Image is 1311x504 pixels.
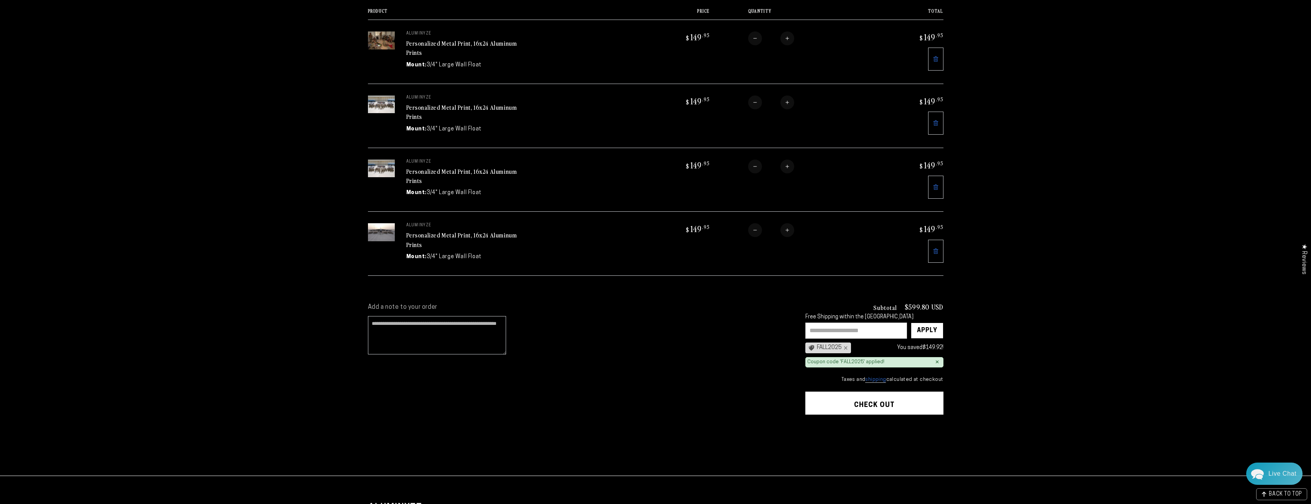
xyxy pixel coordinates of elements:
dd: 3/4" Large Wall Float [427,189,482,197]
div: Chat widget toggle [1246,463,1303,485]
div: Free Shipping within the [GEOGRAPHIC_DATA] [805,314,943,321]
a: Remove 16"x24" Rectangle White Glossy Aluminyzed Photo [928,112,943,135]
p: aluminyze [406,96,521,100]
bdi: 149 [919,96,943,106]
span: $ [920,98,923,106]
p: aluminyze [406,223,521,228]
label: Add a note to your order [368,303,790,311]
div: × [935,359,939,365]
span: $ [686,226,689,234]
span: $ [686,98,689,106]
span: BACK TO TOP [1269,492,1302,497]
th: Price [639,8,710,20]
bdi: 149 [919,223,943,234]
a: Personalized Metal Print, 16x24 Aluminum Prints [406,231,517,249]
div: FALL2025 [805,343,851,353]
p: $599.80 USD [905,303,943,310]
div: Coupon code 'FALL2025' applied! [807,359,884,366]
small: Taxes and calculated at checkout [805,376,943,384]
dd: 3/4" Large Wall Float [427,61,482,69]
a: Personalized Metal Print, 16x24 Aluminum Prints [406,103,517,121]
bdi: 149 [919,160,943,170]
img: 16"x24" Rectangle White Glossy Aluminyzed Photo [368,160,395,178]
div: × [842,345,848,351]
bdi: 149 [685,96,710,106]
sup: .95 [936,224,943,230]
sup: .95 [702,224,710,230]
sup: .95 [702,32,710,38]
div: Click to open Judge.me floating reviews tab [1296,238,1311,280]
th: Total [873,8,943,20]
th: Product [368,8,640,20]
div: You saved ! [855,343,943,352]
div: Apply [917,323,937,338]
input: Quantity for Personalized Metal Print, 16x24 Aluminum Prints [762,31,780,45]
sup: .95 [936,160,943,166]
a: Personalized Metal Print, 16x24 Aluminum Prints [406,39,517,57]
sup: .95 [936,96,943,102]
a: Remove 16"x24" Rectangle White Glossy Aluminyzed Photo [928,240,943,263]
dd: 3/4" Large Wall Float [427,253,482,261]
dt: Mount: [406,189,427,197]
span: $149.92 [922,345,942,351]
bdi: 149 [685,31,710,42]
bdi: 149 [919,31,943,42]
input: Quantity for Personalized Metal Print, 16x24 Aluminum Prints [762,160,780,173]
p: aluminyze [406,160,521,164]
sup: .95 [936,32,943,38]
dt: Mount: [406,125,427,133]
span: $ [920,226,923,234]
h3: Subtotal [873,304,897,310]
sup: .95 [702,160,710,166]
a: Remove 16"x24" Rectangle White Glossy Aluminyzed Photo [928,48,943,71]
a: Remove 16"x24" Rectangle White Glossy Aluminyzed Photo [928,176,943,199]
dt: Mount: [406,253,427,261]
sup: .95 [702,96,710,102]
bdi: 149 [685,160,710,170]
p: aluminyze [406,31,521,36]
div: Contact Us Directly [1268,463,1296,485]
img: 16"x24" Rectangle White Glossy Aluminyzed Photo [368,223,395,241]
dt: Mount: [406,61,427,69]
th: Quantity [710,8,873,20]
input: Quantity for Personalized Metal Print, 16x24 Aluminum Prints [762,223,780,237]
input: Quantity for Personalized Metal Print, 16x24 Aluminum Prints [762,96,780,109]
img: 16"x24" Rectangle White Glossy Aluminyzed Photo [368,96,395,114]
dd: 3/4" Large Wall Float [427,125,482,133]
span: $ [920,34,923,42]
iframe: PayPal-paypal [805,430,943,446]
bdi: 149 [685,223,710,234]
a: shipping [865,377,886,383]
span: $ [686,162,689,170]
span: $ [920,162,923,170]
span: $ [686,34,689,42]
img: 16"x24" Rectangle White Glossy Aluminyzed Photo [368,31,395,49]
button: Check out [805,392,943,415]
a: Personalized Metal Print, 16x24 Aluminum Prints [406,167,517,185]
